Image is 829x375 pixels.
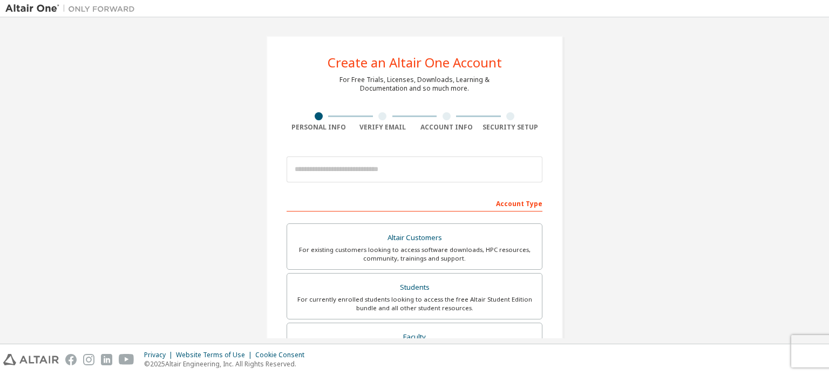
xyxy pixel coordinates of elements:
[144,359,311,369] p: © 2025 Altair Engineering, Inc. All Rights Reserved.
[65,354,77,365] img: facebook.svg
[351,123,415,132] div: Verify Email
[287,194,542,212] div: Account Type
[328,56,502,69] div: Create an Altair One Account
[83,354,94,365] img: instagram.svg
[294,280,535,295] div: Students
[144,351,176,359] div: Privacy
[294,295,535,312] div: For currently enrolled students looking to access the free Altair Student Edition bundle and all ...
[414,123,479,132] div: Account Info
[339,76,490,93] div: For Free Trials, Licenses, Downloads, Learning & Documentation and so much more.
[479,123,543,132] div: Security Setup
[3,354,59,365] img: altair_logo.svg
[294,230,535,246] div: Altair Customers
[294,330,535,345] div: Faculty
[119,354,134,365] img: youtube.svg
[176,351,255,359] div: Website Terms of Use
[255,351,311,359] div: Cookie Consent
[287,123,351,132] div: Personal Info
[294,246,535,263] div: For existing customers looking to access software downloads, HPC resources, community, trainings ...
[101,354,112,365] img: linkedin.svg
[5,3,140,14] img: Altair One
